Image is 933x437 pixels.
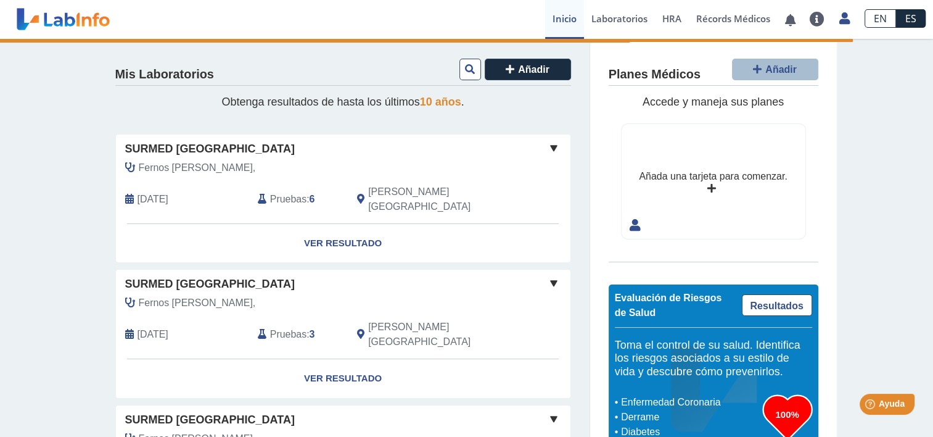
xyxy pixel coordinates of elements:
[125,412,295,428] span: SurMed [GEOGRAPHIC_DATA]
[763,407,812,422] h3: 100%
[732,59,818,80] button: Añadir
[310,194,315,204] b: 6
[115,67,214,82] h4: Mis Laboratorios
[662,12,681,25] span: HRA
[618,395,763,410] li: Enfermedad Coronaria
[615,339,812,379] h5: Toma el control de su salud. Identifica los riesgos asociados a su estilo de vida y descubre cómo...
[116,224,570,263] a: Ver Resultado
[310,329,315,339] b: 3
[139,296,256,310] span: Fernos Suarez Manuel,
[618,410,763,425] li: Derrame
[639,169,787,184] div: Añada una tarjeta para comenzar.
[270,327,306,342] span: Pruebas
[865,9,896,28] a: EN
[249,185,348,214] div: :
[368,185,504,214] span: Salinas, PR
[609,67,701,82] h4: Planes Médicos
[138,327,168,342] span: 2025-05-31
[765,64,797,75] span: Añadir
[896,9,926,28] a: ES
[221,96,464,108] span: Obtenga resultados de hasta los últimos .
[485,59,571,80] button: Añadir
[139,160,256,175] span: Fernos Suarez Manuel,
[615,293,722,318] span: Evaluación de Riesgos de Salud
[125,141,295,157] span: SurMed [GEOGRAPHIC_DATA]
[138,192,168,207] span: 2025-08-29
[249,320,348,349] div: :
[823,389,919,423] iframe: Help widget launcher
[125,276,295,293] span: SurMed [GEOGRAPHIC_DATA]
[643,96,784,108] span: Accede y maneja sus planes
[518,64,549,75] span: Añadir
[116,359,570,398] a: Ver Resultado
[368,320,504,349] span: Salinas, PR
[420,96,461,108] span: 10 años
[270,192,306,207] span: Pruebas
[742,294,812,316] a: Resultados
